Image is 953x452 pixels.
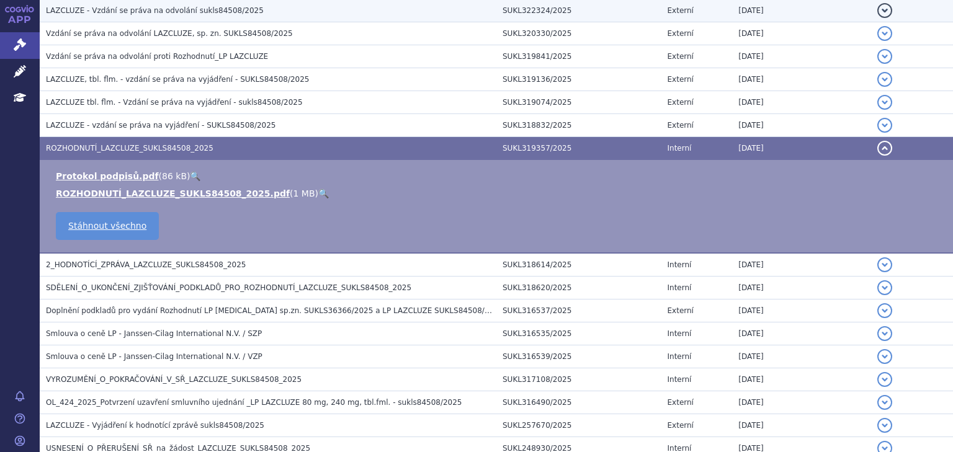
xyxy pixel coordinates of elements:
[877,280,892,295] button: detail
[877,349,892,364] button: detail
[46,283,411,292] span: SDĚLENÍ_O_UKONČENÍ_ZJIŠŤOVÁNÍ_PODKLADŮ_PRO_ROZHODNUTÍ_LAZCLUZE_SUKLS84508_2025
[56,212,159,240] a: Stáhnout všechno
[732,277,871,299] td: [DATE]
[877,395,892,410] button: detail
[877,26,892,41] button: detail
[162,171,187,181] span: 86 kB
[732,22,871,45] td: [DATE]
[732,114,871,137] td: [DATE]
[732,345,871,368] td: [DATE]
[496,45,661,68] td: SUKL319841/2025
[668,6,694,15] span: Externí
[46,98,303,107] span: LAZCLUZE tbl. flm. - Vzdání se práva na vyjádření - sukls84508/2025
[668,75,694,84] span: Externí
[877,72,892,87] button: detail
[496,68,661,91] td: SUKL319136/2025
[46,52,268,61] span: Vzdání se práva na odvolání proti Rozhodnutí_LP LAZCLUZE
[293,188,315,198] span: 1 MB
[732,68,871,91] td: [DATE]
[668,352,692,361] span: Interní
[56,187,941,200] li: ( )
[732,45,871,68] td: [DATE]
[732,368,871,391] td: [DATE]
[496,368,661,391] td: SUKL317108/2025
[732,91,871,114] td: [DATE]
[190,171,200,181] a: 🔍
[668,398,694,407] span: Externí
[46,375,302,384] span: VYROZUMĚNÍ_O_POKRAČOVÁNÍ_V_SŘ_LAZCLUZE_SUKLS84508_2025
[56,188,290,198] a: ROZHODNUTÍ_LAZCLUZE_SUKLS84508_2025.pdf
[46,352,262,361] span: Smlouva o ceně LP - Janssen-Cilag International N.V. / VZP
[496,277,661,299] td: SUKL318620/2025
[496,391,661,414] td: SUKL316490/2025
[496,114,661,137] td: SUKL318832/2025
[496,253,661,277] td: SUKL318614/2025
[496,322,661,345] td: SUKL316535/2025
[877,257,892,272] button: detail
[56,170,941,182] li: ( )
[732,391,871,414] td: [DATE]
[668,260,692,269] span: Interní
[732,414,871,437] td: [DATE]
[668,52,694,61] span: Externí
[46,260,246,269] span: 2_HODNOTÍCÍ_ZPRÁVA_LAZCLUZE_SUKLS84508_2025
[496,91,661,114] td: SUKL319074/2025
[732,253,871,277] td: [DATE]
[318,188,329,198] a: 🔍
[46,144,213,153] span: ROZHODNUTÍ_LAZCLUZE_SUKLS84508_2025
[668,29,694,38] span: Externí
[46,75,309,84] span: LAZCLUZE, tbl. flm. - vzdání se práva na vyjádření - SUKLS84508/2025
[46,306,503,315] span: Doplnění podkladů pro vydání Rozhodnutí LP RYBREVANT sp.zn. SUKLS36366/2025 a LP LAZCLUZE SUKLS84...
[46,421,264,430] span: LAZCLUZE - Vyjádření k hodnotící zprávě sukls84508/2025
[46,6,264,15] span: LAZCLUZE - Vzdání se práva na odvolání sukls84508/2025
[46,398,462,407] span: OL_424_2025_Potvrzení uzavření smluvního ujednání _LP LAZCLUZE 80 mg, 240 mg, tbl.fml. - sukls845...
[46,121,276,130] span: LAZCLUZE - vzdání se práva na vyjádření - SUKLS84508/2025
[668,306,694,315] span: Externí
[877,326,892,341] button: detail
[877,118,892,133] button: detail
[496,22,661,45] td: SUKL320330/2025
[877,303,892,318] button: detail
[877,141,892,156] button: detail
[46,29,293,38] span: Vzdání se práva na odvolání LAZCLUZE, sp. zn. SUKLS84508/2025
[668,375,692,384] span: Interní
[877,49,892,64] button: detail
[496,137,661,160] td: SUKL319357/2025
[668,121,694,130] span: Externí
[668,144,692,153] span: Interní
[56,171,159,181] a: Protokol podpisů.pdf
[877,372,892,387] button: detail
[668,329,692,338] span: Interní
[668,98,694,107] span: Externí
[732,137,871,160] td: [DATE]
[668,421,694,430] span: Externí
[668,283,692,292] span: Interní
[877,3,892,18] button: detail
[732,322,871,345] td: [DATE]
[877,418,892,433] button: detail
[496,299,661,322] td: SUKL316537/2025
[877,95,892,110] button: detail
[496,414,661,437] td: SUKL257670/2025
[46,329,262,338] span: Smlouva o ceně LP - Janssen-Cilag International N.V. / SZP
[496,345,661,368] td: SUKL316539/2025
[732,299,871,322] td: [DATE]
